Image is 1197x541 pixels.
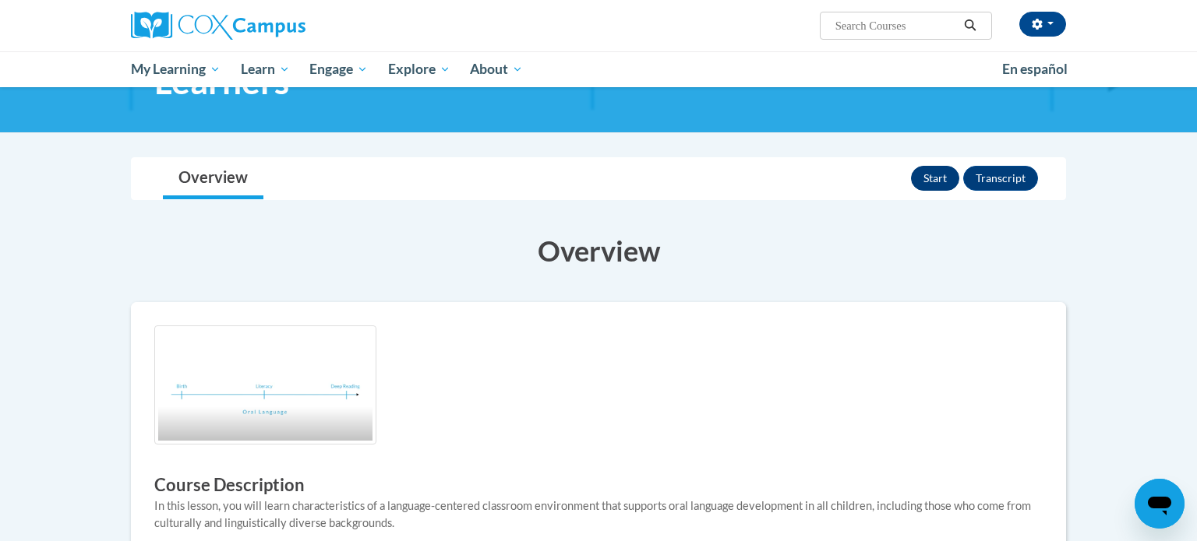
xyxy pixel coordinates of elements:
[470,60,523,79] span: About
[121,51,231,87] a: My Learning
[131,231,1066,270] h3: Overview
[1135,479,1185,529] iframe: Button to launch messaging window
[241,60,290,79] span: Learn
[299,51,378,87] a: Engage
[154,497,1043,532] div: In this lesson, you will learn characteristics of a language-centered classroom environment that ...
[992,53,1078,86] a: En español
[163,158,263,199] a: Overview
[963,166,1038,191] button: Transcript
[131,12,305,40] img: Cox Campus
[1002,61,1068,77] span: En español
[1019,12,1066,37] button: Account Settings
[911,166,959,191] button: Start
[959,16,982,35] button: Search
[131,60,221,79] span: My Learning
[461,51,534,87] a: About
[388,60,450,79] span: Explore
[378,51,461,87] a: Explore
[231,51,300,87] a: Learn
[131,12,427,40] a: Cox Campus
[108,51,1089,87] div: Main menu
[154,473,1043,497] h3: Course Description
[834,16,959,35] input: Search Courses
[154,325,376,444] img: Course logo image
[309,60,368,79] span: Engage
